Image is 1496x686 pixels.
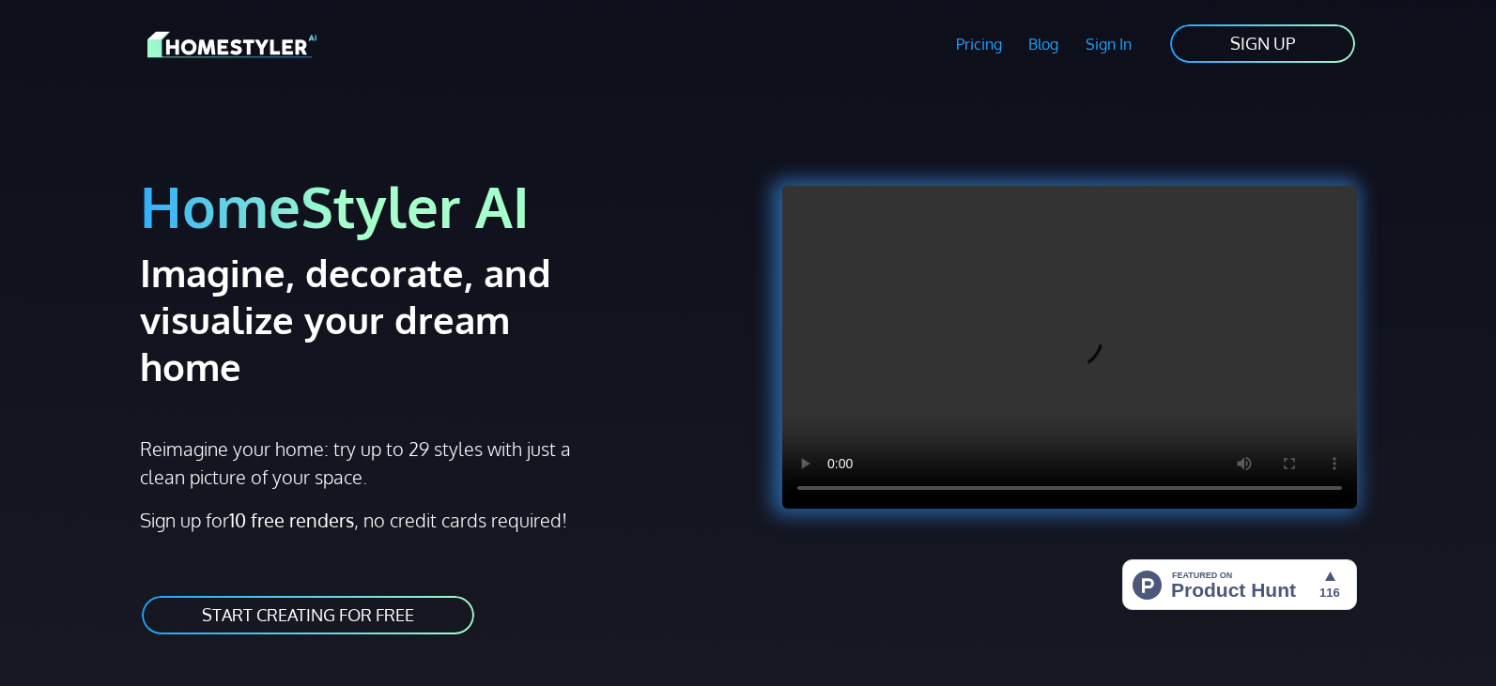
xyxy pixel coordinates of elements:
a: Sign In [1072,23,1146,66]
a: SIGN UP [1168,23,1357,65]
h1: HomeStyler AI [140,171,737,241]
p: Sign up for , no credit cards required! [140,506,737,534]
a: START CREATING FOR FREE [140,594,476,636]
img: HomeStyler AI logo [147,28,316,61]
p: Reimagine your home: try up to 29 styles with just a clean picture of your space. [140,434,588,491]
a: Blog [1015,23,1072,66]
strong: 10 free renders [229,508,354,532]
img: HomeStyler AI - Interior Design Made Easy: One Click to Your Dream Home | Product Hunt [1122,559,1357,610]
h2: Imagine, decorate, and visualize your dream home [140,249,618,389]
a: Pricing [942,23,1015,66]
